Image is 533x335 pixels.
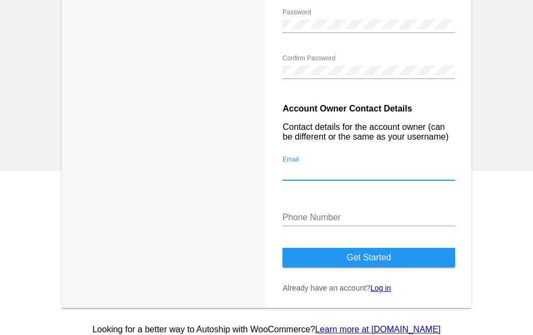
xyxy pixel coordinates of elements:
p: Already have an account? [282,284,455,292]
strong: Account Owner Contact Details [282,104,412,113]
a: Learn more at [DOMAIN_NAME] [315,325,440,334]
a: Log in [370,284,391,292]
input: Phone Number [282,213,455,222]
span: Get started [347,253,391,262]
input: Email [282,167,455,176]
p: Looking for a better way to Autoship with WooCommerce? [60,325,473,334]
p: Contact details for the account owner (can be different or the same as your username) [282,122,455,142]
button: Get started [282,248,455,267]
